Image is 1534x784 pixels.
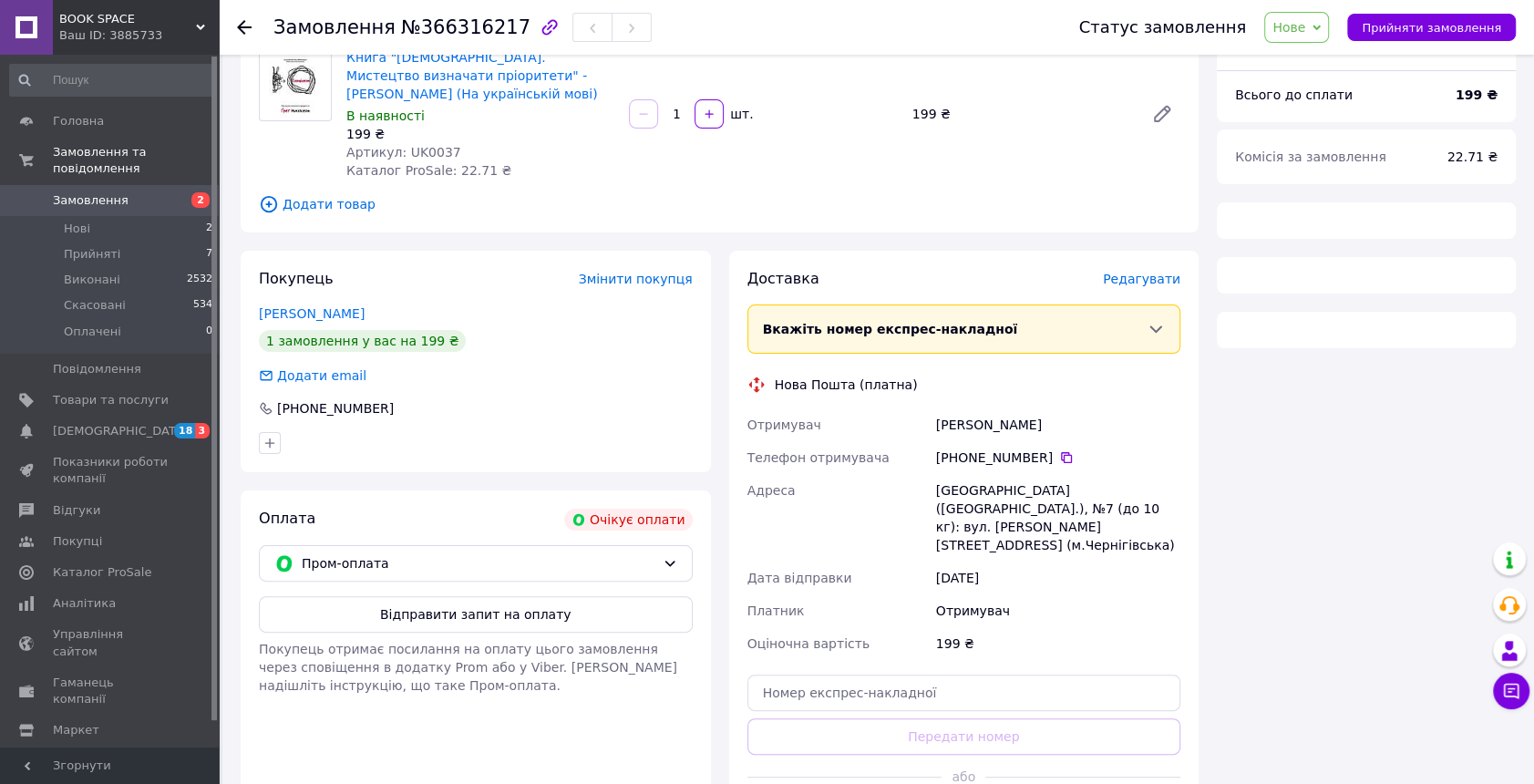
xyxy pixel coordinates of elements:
[259,306,365,321] a: [PERSON_NAME]
[1235,88,1353,102] span: Всього до сплати
[206,324,212,340] span: 0
[53,675,169,707] span: Гаманець компанії
[59,11,196,27] span: BOOK SPACE
[275,399,396,418] div: [PHONE_NUMBER]
[932,474,1184,562] div: [GEOGRAPHIC_DATA] ([GEOGRAPHIC_DATA].), №7 (до 10 кг): вул. [PERSON_NAME][STREET_ADDRESS] (м.Черн...
[64,324,121,340] span: Оплачені
[932,627,1184,660] div: 199 ₴
[259,510,315,527] span: Оплата
[401,16,530,38] span: №366316217
[64,272,120,288] span: Виконані
[726,105,755,123] div: шт.
[237,18,252,36] div: Повернутися назад
[53,533,102,550] span: Покупці
[1447,150,1498,164] span: 22.71 ₴
[259,596,693,633] button: Відправити запит на оплату
[53,626,169,659] span: Управління сайтом
[1347,14,1516,41] button: Прийняти замовлення
[747,675,1181,711] input: Номер експрес-накладної
[259,330,466,352] div: 1 замовлення у вас на 199 ₴
[1272,20,1305,35] span: Нове
[747,571,852,585] span: Дата відправки
[53,595,116,612] span: Аналітика
[195,423,210,438] span: 3
[302,553,655,573] span: Пром-оплата
[564,509,693,531] div: Очікує оплати
[747,483,796,498] span: Адреса
[346,145,461,160] span: Артикул: UK0037
[53,423,188,439] span: [DEMOGRAPHIC_DATA]
[59,27,219,44] div: Ваш ID: 3885733
[269,49,322,120] img: Книга "Ессенціалізм. Мистецтво визначати пріоритети" - Грег Маккеон (На українській мові)
[53,392,169,408] span: Товари та послуги
[1362,21,1501,35] span: Прийняти замовлення
[9,64,214,97] input: Пошук
[191,192,210,208] span: 2
[53,144,219,177] span: Замовлення та повідомлення
[64,221,90,237] span: Нові
[579,272,693,286] span: Змінити покупця
[53,502,100,519] span: Відгуки
[905,101,1137,127] div: 199 ₴
[53,564,151,581] span: Каталог ProSale
[53,454,169,487] span: Показники роботи компанії
[275,366,368,385] div: Додати email
[259,642,677,693] span: Покупець отримає посилання на оплату цього замовлення через сповіщення в додатку Prom або у Viber...
[259,270,334,287] span: Покупець
[53,722,99,738] span: Маркет
[64,246,120,263] span: Прийняті
[187,272,212,288] span: 2532
[1103,272,1180,286] span: Редагувати
[747,450,890,465] span: Телефон отримувача
[53,192,129,209] span: Замовлення
[747,603,805,618] span: Платник
[193,297,212,314] span: 534
[206,221,212,237] span: 2
[174,423,195,438] span: 18
[273,16,396,38] span: Замовлення
[346,50,598,101] a: Книга "[DEMOGRAPHIC_DATA]. Мистецтво визначати пріоритети" - [PERSON_NAME] (На українській мові)
[747,270,819,287] span: Доставка
[747,418,821,432] span: Отримувач
[1144,96,1180,132] a: Редагувати
[1456,88,1498,102] b: 199 ₴
[763,322,1018,336] span: Вкажіть номер експрес-накладної
[932,408,1184,441] div: [PERSON_NAME]
[932,562,1184,594] div: [DATE]
[1079,18,1247,36] div: Статус замовлення
[206,246,212,263] span: 7
[346,163,511,178] span: Каталог ProSale: 22.71 ₴
[53,113,104,129] span: Головна
[1493,673,1529,709] button: Чат з покупцем
[53,361,141,377] span: Повідомлення
[936,449,1180,467] div: [PHONE_NUMBER]
[932,594,1184,627] div: Отримувач
[257,366,368,385] div: Додати email
[770,376,922,394] div: Нова Пошта (платна)
[64,297,126,314] span: Скасовані
[259,194,1180,214] span: Додати товар
[747,636,870,651] span: Оціночна вартість
[346,125,614,143] div: 199 ₴
[346,108,425,123] span: В наявності
[1235,150,1386,164] span: Комісія за замовлення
